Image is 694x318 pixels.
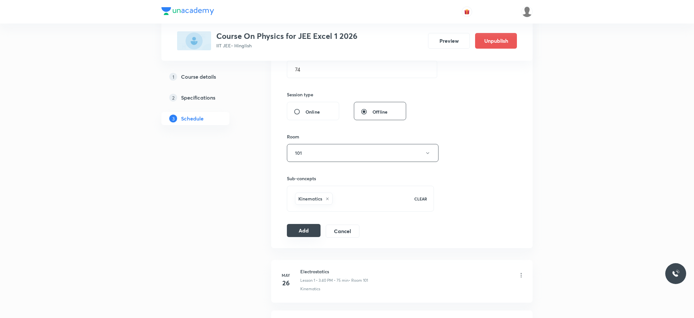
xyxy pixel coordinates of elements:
p: • Room 101 [349,278,368,283]
span: Online [306,108,320,115]
button: 101 [287,144,438,162]
h6: Electrostatics [300,268,368,275]
h6: May [279,272,292,278]
h5: Schedule [181,115,204,122]
p: 3 [169,115,177,122]
button: Preview [428,33,470,49]
a: 2Specifications [161,91,250,104]
button: Unpublish [475,33,517,49]
h6: Kinematics [298,195,322,202]
h6: Session type [287,91,313,98]
h5: Specifications [181,94,215,102]
a: 1Course details [161,70,250,83]
p: IIT JEE • Hinglish [216,42,357,49]
input: 74 [287,61,437,78]
img: avatar [464,9,470,15]
button: avatar [462,7,472,17]
button: Add [287,224,321,237]
img: Company Logo [161,7,214,15]
p: CLEAR [414,196,427,202]
button: Cancel [326,225,359,238]
h4: 26 [279,278,292,288]
p: Lesson 1 • 3:40 PM • 75 min [300,278,349,283]
a: Company Logo [161,7,214,17]
h6: Room [287,133,299,140]
img: Divya tyagi [521,6,533,17]
p: 2 [169,94,177,102]
img: 55A09555-23AA-484C-9F05-A459DC7A5C2F_plus.png [177,31,211,50]
h3: Course On Physics for JEE Excel 1 2026 [216,31,357,41]
p: Kinematics [300,286,320,292]
h5: Course details [181,73,216,81]
span: Offline [372,108,388,115]
img: ttu [672,270,680,278]
h6: Sub-concepts [287,175,434,182]
p: 1 [169,73,177,81]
